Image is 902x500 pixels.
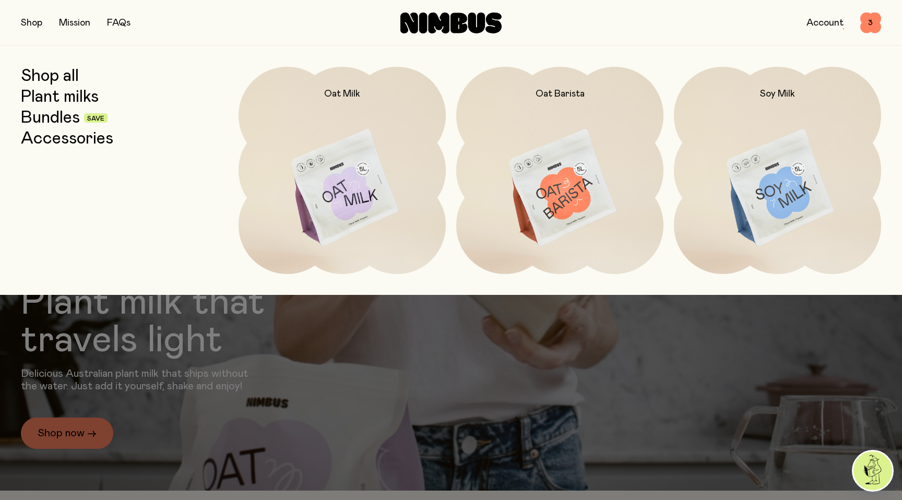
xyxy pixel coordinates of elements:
h2: Oat Barista [536,88,585,100]
a: Oat Milk [239,67,446,274]
a: FAQs [107,18,130,28]
a: Bundles [21,109,80,127]
h2: Oat Milk [324,88,360,100]
a: Oat Barista [456,67,663,274]
h2: Soy Milk [760,88,795,100]
a: Accessories [21,129,113,148]
button: 3 [860,13,881,33]
img: agent [853,451,892,490]
a: Shop all [21,67,79,86]
span: Save [87,115,104,122]
a: Soy Milk [674,67,881,274]
a: Mission [59,18,90,28]
a: Plant milks [21,88,99,106]
a: Account [806,18,844,28]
